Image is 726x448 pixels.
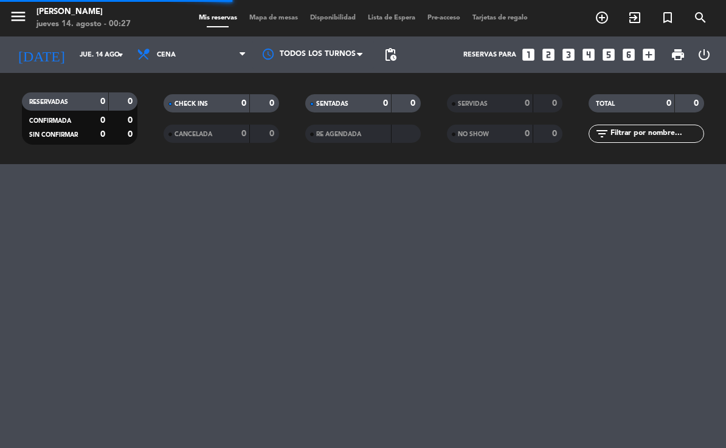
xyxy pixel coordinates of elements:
span: TOTAL [596,101,615,107]
span: Reserva especial [651,7,684,28]
strong: 0 [383,99,388,108]
span: Tarjetas de regalo [466,15,534,21]
i: add_circle_outline [595,10,609,25]
strong: 0 [525,99,530,108]
i: looks_4 [581,47,596,63]
span: Mis reservas [193,15,243,21]
i: power_settings_new [697,47,711,62]
i: looks_3 [561,47,576,63]
span: CONFIRMADA [29,118,71,124]
i: turned_in_not [660,10,675,25]
strong: 0 [100,130,105,139]
span: SENTADAS [316,101,348,107]
span: RESERVAR MESA [586,7,618,28]
i: exit_to_app [627,10,642,25]
span: Pre-acceso [421,15,466,21]
span: Lista de Espera [362,15,421,21]
span: Mapa de mesas [243,15,304,21]
strong: 0 [694,99,701,108]
strong: 0 [241,99,246,108]
i: search [693,10,708,25]
div: [PERSON_NAME] [36,6,131,18]
i: arrow_drop_down [113,47,128,62]
span: SIN CONFIRMAR [29,132,78,138]
strong: 0 [666,99,671,108]
i: filter_list [595,126,609,141]
strong: 0 [269,129,277,138]
div: jueves 14. agosto - 00:27 [36,18,131,30]
div: LOG OUT [691,36,717,73]
span: WALK IN [618,7,651,28]
strong: 0 [128,97,135,106]
i: looks_5 [601,47,617,63]
span: RESERVADAS [29,99,68,105]
input: Filtrar por nombre... [609,127,704,140]
i: looks_6 [621,47,637,63]
span: pending_actions [383,47,398,62]
span: Disponibilidad [304,15,362,21]
button: menu [9,7,27,30]
span: NO SHOW [458,131,489,137]
span: RE AGENDADA [316,131,361,137]
strong: 0 [410,99,418,108]
span: CHECK INS [175,101,208,107]
strong: 0 [241,129,246,138]
span: SERVIDAS [458,101,488,107]
strong: 0 [269,99,277,108]
strong: 0 [552,99,559,108]
i: looks_two [541,47,556,63]
i: add_box [641,47,657,63]
strong: 0 [128,116,135,125]
i: menu [9,7,27,26]
strong: 0 [100,97,105,106]
strong: 0 [100,116,105,125]
span: print [671,47,685,62]
i: [DATE] [9,41,74,68]
strong: 0 [128,130,135,139]
span: CANCELADA [175,131,212,137]
span: Reservas para [463,51,516,59]
strong: 0 [525,129,530,138]
span: Cena [157,51,176,59]
i: looks_one [520,47,536,63]
span: BUSCAR [684,7,717,28]
strong: 0 [552,129,559,138]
